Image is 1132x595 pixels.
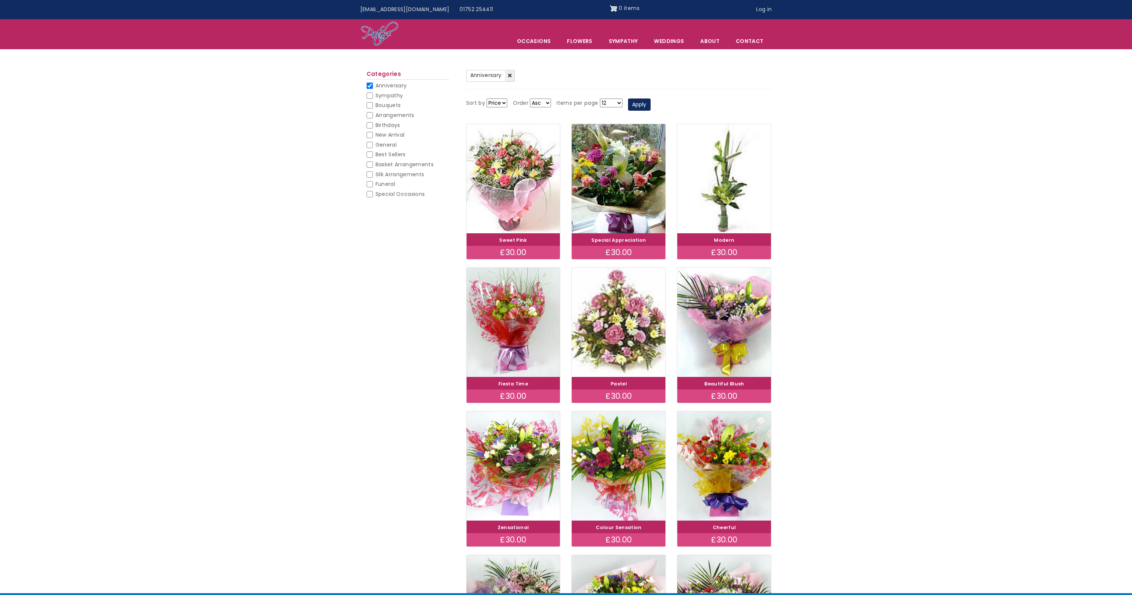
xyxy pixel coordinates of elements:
a: Pastel [611,381,627,387]
div: £30.00 [677,390,771,403]
a: Contact [728,33,771,49]
span: Weddings [646,33,692,49]
a: Special Appreciation [591,237,646,243]
a: Fiesta Time [498,381,528,387]
span: Anniversary [470,71,502,79]
img: Cheerful [677,411,771,521]
div: £30.00 [572,390,665,403]
span: Silk Arrangements [375,171,424,178]
a: Flowers [559,33,600,49]
a: [EMAIL_ADDRESS][DOMAIN_NAME] [355,3,455,17]
label: Order [513,99,528,108]
a: Shopping cart 0 items [610,3,640,14]
img: Fiesta Time [467,268,560,377]
a: Colour Sensation [596,524,642,531]
img: Special Appreciation [572,124,665,233]
a: About [692,33,727,49]
span: Special Occasions [375,190,425,198]
div: £30.00 [677,246,771,259]
span: Bouquets [375,101,401,109]
a: Modern [714,237,734,243]
a: Sympathy [601,33,646,49]
a: Zensational [498,524,529,531]
a: Sweet Pink [499,237,527,243]
div: £30.00 [467,533,560,546]
span: Arrangements [375,111,414,119]
a: Anniversary [466,70,515,82]
a: 01752 254411 [454,3,498,17]
button: Apply [628,98,651,111]
img: Modern [677,124,771,233]
span: General [375,141,397,148]
a: Cheerful [713,524,736,531]
img: Pastel [572,268,665,377]
div: £30.00 [467,390,560,403]
span: Occasions [509,33,558,49]
span: Funeral [375,180,395,188]
span: New Arrival [375,131,405,138]
img: Beautiful Blush [677,268,771,377]
a: Beautiful Blush [704,381,744,387]
div: £30.00 [572,246,665,259]
span: Basket Arrangements [375,161,434,168]
img: Home [361,21,399,47]
img: Sweet Pink [467,124,560,233]
span: Birthdays [375,121,400,129]
label: Items per page [557,99,598,108]
span: Best Sellers [375,151,406,158]
span: Anniversary [375,82,407,89]
span: 0 items [619,4,639,12]
span: Sympathy [375,92,403,99]
div: £30.00 [677,533,771,546]
label: Sort by [466,99,485,108]
a: Log in [751,3,777,17]
img: Zensational [467,411,560,521]
div: £30.00 [572,533,665,546]
img: Colour Sensation [572,411,665,521]
img: Shopping cart [610,3,617,14]
div: £30.00 [467,246,560,259]
h2: Categories [367,71,449,80]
